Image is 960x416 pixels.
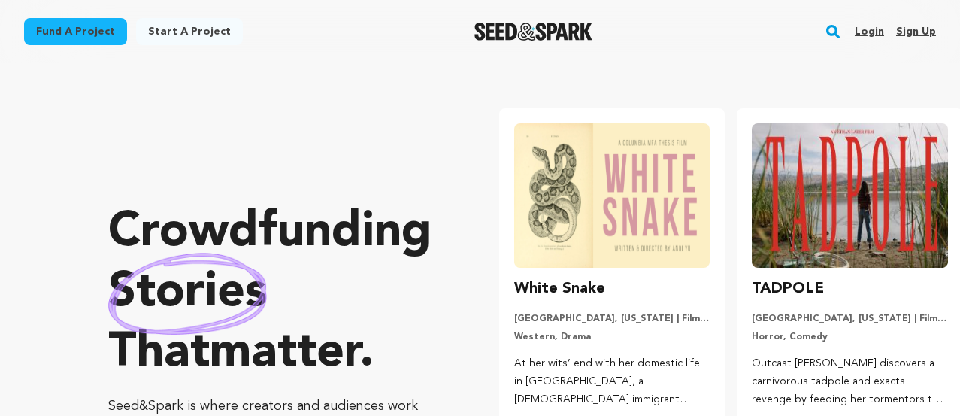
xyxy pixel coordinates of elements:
a: Start a project [136,18,243,45]
a: Login [855,20,884,44]
h3: White Snake [514,277,605,301]
p: [GEOGRAPHIC_DATA], [US_STATE] | Film Short [752,313,948,325]
p: [GEOGRAPHIC_DATA], [US_STATE] | Film Short [514,313,710,325]
p: Western, Drama [514,331,710,343]
img: TADPOLE image [752,123,948,268]
img: White Snake image [514,123,710,268]
p: Outcast [PERSON_NAME] discovers a carnivorous tadpole and exacts revenge by feeding her tormentor... [752,355,948,408]
img: hand sketched image [108,253,267,335]
p: Crowdfunding that . [108,203,439,384]
span: matter [210,329,359,378]
img: Seed&Spark Logo Dark Mode [474,23,592,41]
a: Sign up [896,20,936,44]
h3: TADPOLE [752,277,824,301]
p: At her wits’ end with her domestic life in [GEOGRAPHIC_DATA], a [DEMOGRAPHIC_DATA] immigrant moth... [514,355,710,408]
p: Horror, Comedy [752,331,948,343]
a: Seed&Spark Homepage [474,23,592,41]
a: Fund a project [24,18,127,45]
